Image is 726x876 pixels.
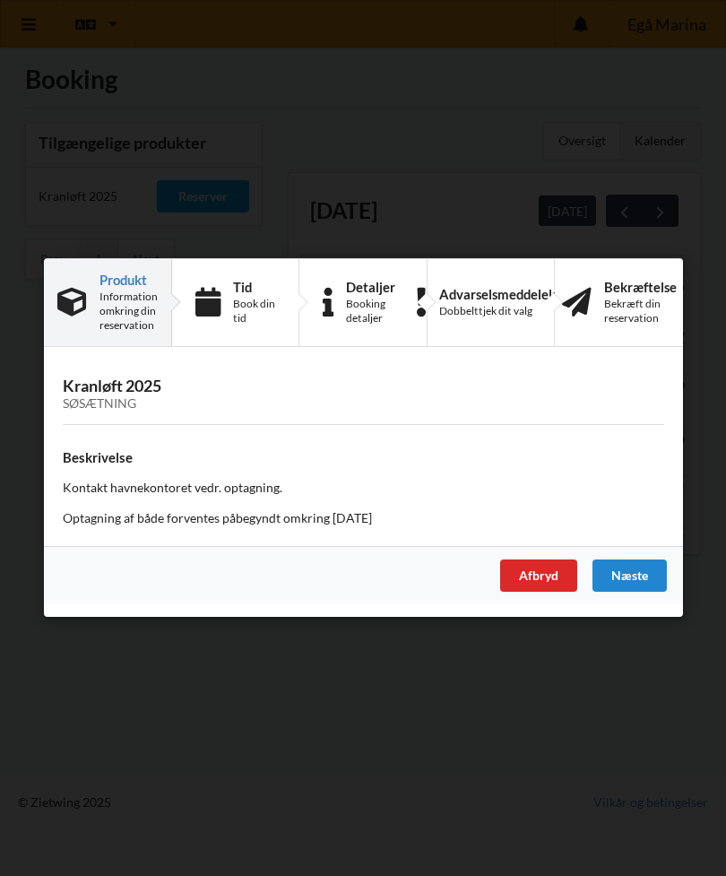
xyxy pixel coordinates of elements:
div: Bekræft din reservation [603,297,676,325]
p: Kontakt havnekontoret vedr. optagning. [63,480,664,498]
div: Dobbelttjek dit valg [439,304,565,318]
div: Søsætning [63,397,664,412]
div: Produkt [99,273,157,287]
div: Tid [232,280,275,294]
h3: Kranløft 2025 [63,377,664,412]
div: Information omkring din reservation [99,290,157,333]
div: Bekræftelse [603,280,676,294]
div: Detaljer [346,280,403,294]
div: Booking detaljer [346,297,403,325]
div: Afbryd [500,560,577,593]
p: Optagning af både forventes påbegyndt omkring [DATE] [63,510,664,528]
h4: Beskrivelse [63,449,664,466]
div: Næste [592,560,667,593]
div: Book din tid [232,297,275,325]
div: Advarselsmeddelelse [439,287,565,301]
